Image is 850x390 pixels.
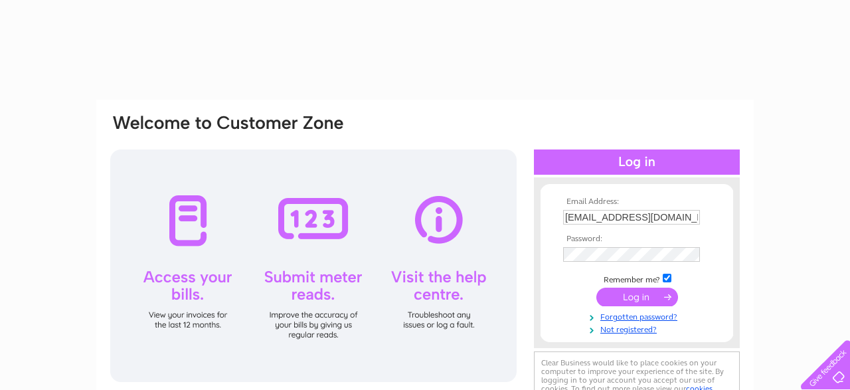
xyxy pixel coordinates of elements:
td: Remember me? [560,272,714,285]
input: Submit [596,288,678,306]
th: Password: [560,235,714,244]
a: Not registered? [563,322,714,335]
th: Email Address: [560,197,714,207]
a: Forgotten password? [563,310,714,322]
